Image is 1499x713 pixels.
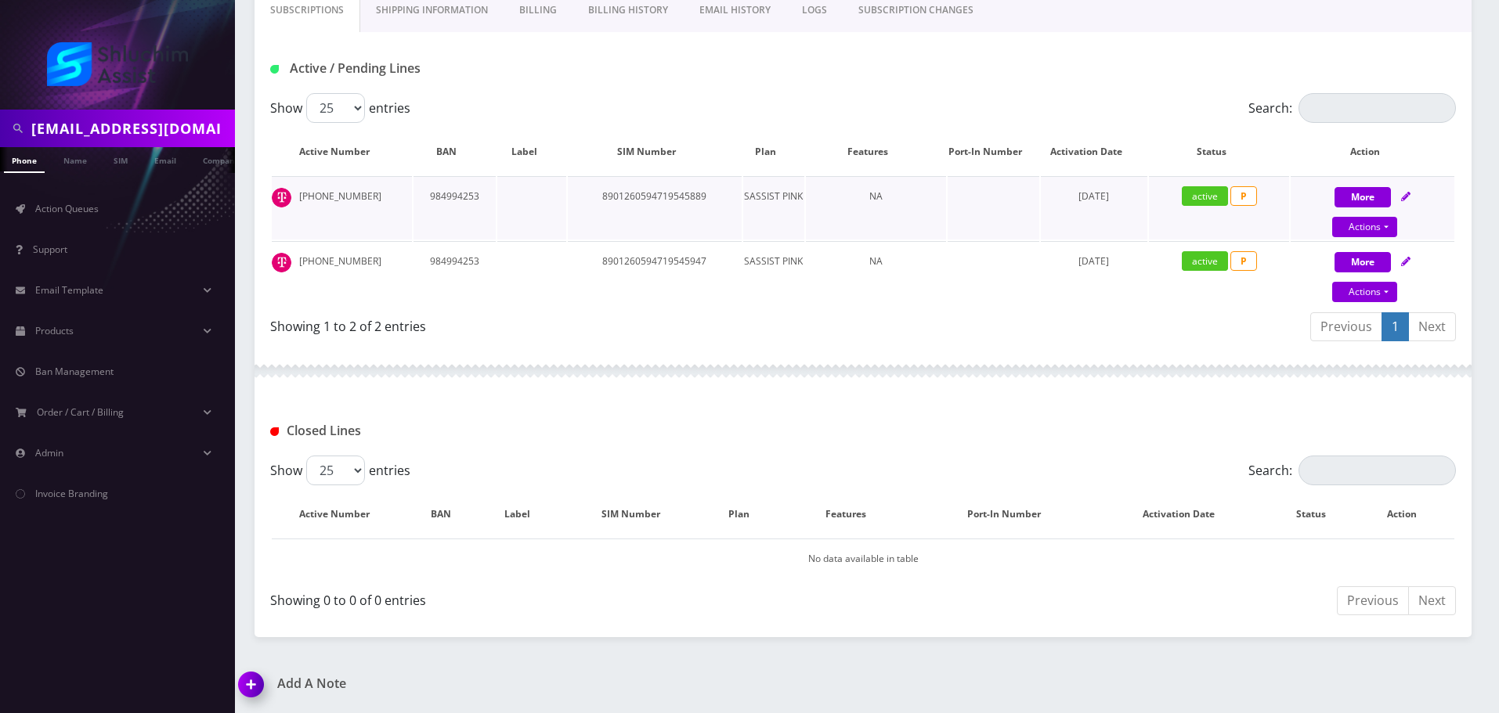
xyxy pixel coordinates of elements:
th: Status: activate to sort column ascending [1274,492,1364,537]
span: Order / Cart / Billing [37,405,124,419]
img: Shluchim Assist [47,42,188,86]
h1: Active / Pending Lines [270,61,650,76]
img: Closed Lines [270,427,279,436]
th: BAN: activate to sort column ascending [414,129,496,175]
span: P [1230,251,1257,271]
th: Label: activate to sort column ascending [486,492,566,537]
select: Showentries [306,93,365,123]
th: Plan: activate to sort column ascending [712,492,782,537]
span: Support [33,243,67,256]
th: Action: activate to sort column ascending [1291,129,1454,175]
th: Status: activate to sort column ascending [1149,129,1289,175]
a: 1 [1382,312,1409,341]
a: SIM [106,147,135,171]
th: Features: activate to sort column ascending [783,492,923,537]
label: Show entries [270,93,410,123]
th: Active Number: activate to sort column ascending [272,129,412,175]
a: Phone [4,147,45,173]
span: Action Queues [35,202,99,215]
span: [DATE] [1078,189,1109,203]
td: [PHONE_NUMBER] [272,241,412,304]
th: SIM Number: activate to sort column ascending [567,492,710,537]
span: Products [35,324,74,337]
th: Activation Date: activate to sort column ascending [1100,492,1273,537]
a: Previous [1310,312,1382,341]
td: 8901260594719545947 [568,241,741,304]
th: Port-In Number: activate to sort column ascending [948,129,1039,175]
a: Previous [1337,586,1409,615]
th: SIM Number: activate to sort column ascending [568,129,741,175]
input: Search in Company [31,113,231,143]
label: Search: [1248,93,1456,123]
th: Plan: activate to sort column ascending [743,129,804,175]
img: Active / Pending Lines [270,65,279,74]
span: Ban Management [35,365,114,378]
a: Next [1408,586,1456,615]
label: Show entries [270,456,410,485]
th: Active Number: activate to sort column descending [272,492,412,537]
span: [DATE] [1078,254,1109,268]
img: t_img.png [272,188,291,207]
td: 984994253 [414,241,496,304]
span: P [1230,186,1257,206]
td: [PHONE_NUMBER] [272,176,412,239]
td: NA [806,176,946,239]
a: Name [56,147,95,171]
span: active [1182,186,1228,206]
th: BAN: activate to sort column ascending [414,492,484,537]
th: Activation Date: activate to sort column ascending [1041,129,1148,175]
button: More [1335,252,1391,272]
input: Search: [1299,456,1456,485]
a: Actions [1332,282,1397,302]
span: Admin [35,446,63,459]
th: Features: activate to sort column ascending [806,129,946,175]
a: Next [1408,312,1456,341]
th: Action : activate to sort column ascending [1365,492,1454,537]
td: NA [806,241,946,304]
a: Actions [1332,217,1397,237]
a: Company [195,147,247,171]
span: Email Template [35,283,103,297]
input: Search: [1299,93,1456,123]
div: Showing 1 to 2 of 2 entries [270,311,851,336]
span: Invoice Branding [35,487,108,500]
select: Showentries [306,456,365,485]
td: 8901260594719545889 [568,176,741,239]
th: Label: activate to sort column ascending [497,129,566,175]
td: No data available in table [272,538,1454,578]
a: Add A Note [239,676,851,691]
td: SASSIST PINK [743,176,804,239]
td: 984994253 [414,176,496,239]
td: SASSIST PINK [743,241,804,304]
th: Port-In Number: activate to sort column ascending [925,492,1099,537]
div: Showing 0 to 0 of 0 entries [270,585,851,610]
a: Email [146,147,184,171]
button: More [1335,187,1391,207]
span: active [1182,251,1228,271]
label: Search: [1248,456,1456,485]
h1: Closed Lines [270,423,650,438]
img: t_img.png [272,253,291,272]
